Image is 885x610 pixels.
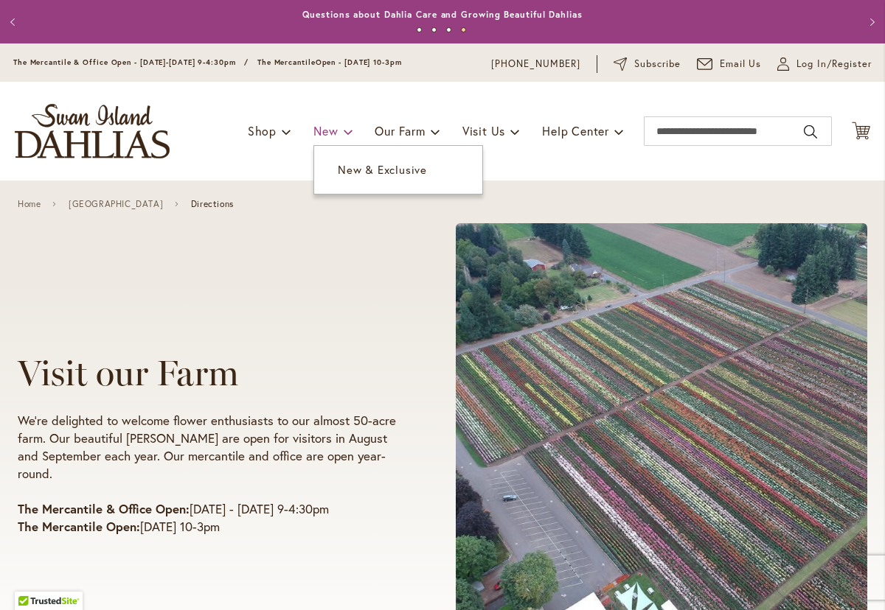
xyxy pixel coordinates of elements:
[491,57,580,71] a: [PHONE_NUMBER]
[191,199,234,209] span: Directions
[313,123,338,139] span: New
[634,57,681,71] span: Subscribe
[720,57,762,71] span: Email Us
[69,199,163,209] a: [GEOGRAPHIC_DATA]
[18,518,140,535] strong: The Mercantile Open:
[18,199,41,209] a: Home
[542,123,609,139] span: Help Center
[18,353,400,393] h1: Visit our Farm
[431,27,437,32] button: 2 of 4
[302,9,582,20] a: Questions about Dahlia Care and Growing Beautiful Dahlias
[417,27,422,32] button: 1 of 4
[13,57,316,67] span: The Mercantile & Office Open - [DATE]-[DATE] 9-4:30pm / The Mercantile
[796,57,872,71] span: Log In/Register
[697,57,762,71] a: Email Us
[777,57,872,71] a: Log In/Register
[855,7,885,37] button: Next
[446,27,451,32] button: 3 of 4
[15,104,170,158] a: store logo
[18,500,190,517] strong: The Mercantile & Office Open:
[462,123,505,139] span: Visit Us
[18,500,400,536] p: [DATE] - [DATE] 9-4:30pm [DATE] 10-3pm
[461,27,466,32] button: 4 of 4
[316,57,402,67] span: Open - [DATE] 10-3pm
[338,162,427,177] span: New & Exclusive
[248,123,277,139] span: Shop
[18,412,400,483] p: We're delighted to welcome flower enthusiasts to our almost 50-acre farm. Our beautiful [PERSON_N...
[375,123,425,139] span: Our Farm
[614,57,681,71] a: Subscribe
